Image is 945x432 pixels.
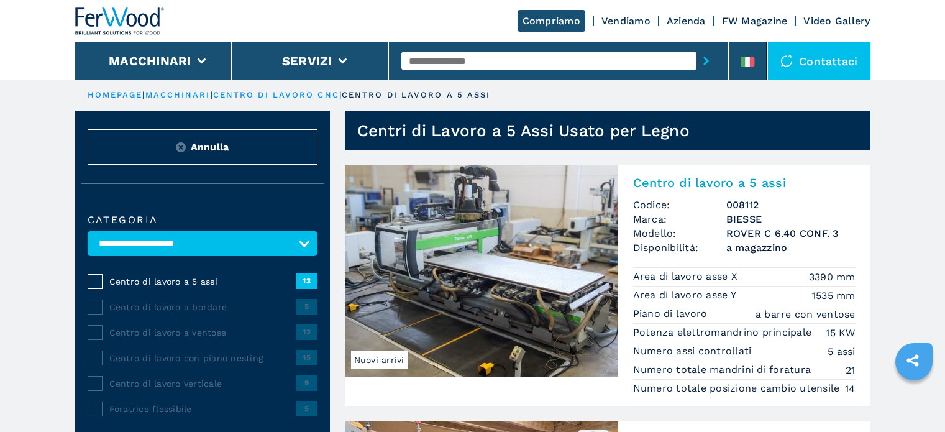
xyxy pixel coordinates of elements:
a: FW Magazine [722,15,788,27]
em: 21 [846,363,856,377]
a: HOMEPAGE [88,90,143,99]
a: centro di lavoro cnc [213,90,339,99]
label: Categoria [88,215,317,225]
span: Annulla [191,140,229,154]
span: 5 [296,401,317,416]
h3: ROVER C 6.40 CONF. 3 [726,226,856,241]
em: 14 [845,382,856,396]
p: Numero assi controllati [633,344,755,358]
p: Numero totale mandrini di foratura [633,363,815,377]
span: 9 [296,375,317,390]
h1: Centri di Lavoro a 5 Assi Usato per Legno [357,121,690,140]
span: Modello: [633,226,726,241]
img: Ferwood [75,7,165,35]
button: Macchinari [109,53,191,68]
span: Marca: [633,212,726,226]
p: Area di lavoro asse X [633,270,741,283]
p: Numero totale posizione cambio utensile [633,382,843,395]
p: Area di lavoro asse Y [633,288,740,302]
h3: 008112 [726,198,856,212]
em: a barre con ventose [756,307,856,321]
a: Centro di lavoro a 5 assi BIESSE ROVER C 6.40 CONF. 3Nuovi arriviCentro di lavoro a 5 assiCodice:... [345,165,870,406]
button: ResetAnnulla [88,129,317,165]
p: Piano di lavoro [633,307,711,321]
span: Disponibilità: [633,241,726,255]
h2: Centro di lavoro a 5 assi [633,175,856,190]
span: | [142,90,145,99]
a: Video Gallery [803,15,870,27]
em: 15 KW [826,326,855,340]
a: Compriamo [518,10,585,32]
p: Potenza elettromandrino principale [633,326,815,339]
span: 12 [296,324,317,339]
span: | [211,90,213,99]
em: 5 assi [828,344,856,359]
div: Contattaci [768,42,870,80]
h3: BIESSE [726,212,856,226]
em: 1535 mm [812,288,856,303]
button: Servizi [282,53,332,68]
span: 13 [296,273,317,288]
a: Vendiamo [601,15,651,27]
span: Centro di lavoro a bordare [109,301,296,313]
span: Codice: [633,198,726,212]
img: Centro di lavoro a 5 assi BIESSE ROVER C 6.40 CONF. 3 [345,165,618,377]
span: Centro di lavoro a 5 assi [109,275,296,288]
span: | [339,90,342,99]
em: 3390 mm [809,270,856,284]
a: sharethis [897,345,928,376]
img: Contattaci [780,55,793,67]
span: Centro di lavoro con piano nesting [109,352,296,364]
a: Azienda [667,15,706,27]
span: 5 [296,299,317,314]
iframe: Chat [892,376,936,423]
span: Nuovi arrivi [351,351,408,369]
span: Centro di lavoro a ventose [109,326,296,339]
span: Foratrice flessibile [109,403,296,415]
p: centro di lavoro a 5 assi [342,90,491,101]
span: 15 [296,350,317,365]
span: Centro di lavoro verticale [109,377,296,390]
button: submit-button [696,47,716,75]
span: a magazzino [726,241,856,255]
img: Reset [176,142,186,152]
a: macchinari [145,90,211,99]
